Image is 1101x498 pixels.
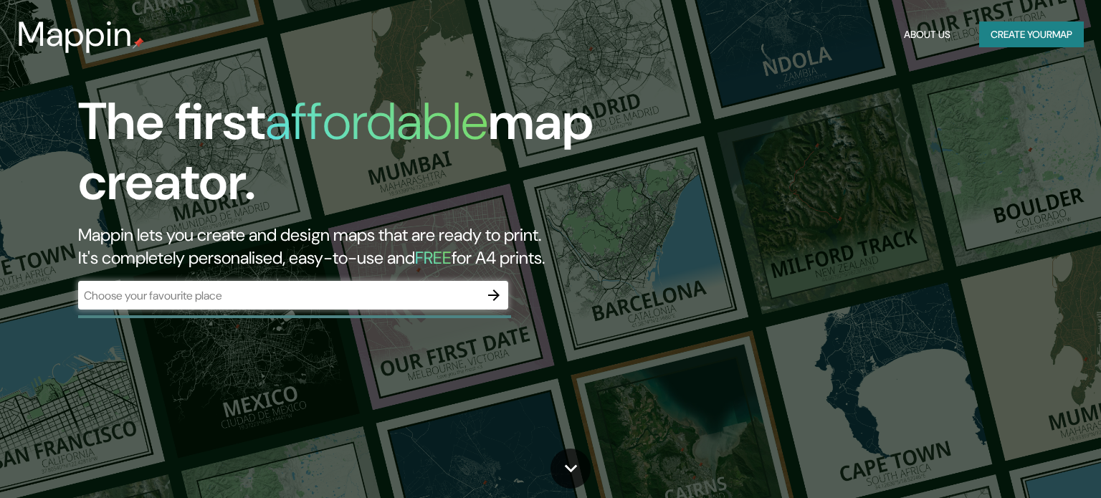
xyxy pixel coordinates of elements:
button: About Us [898,21,956,48]
button: Create yourmap [979,21,1084,48]
h3: Mappin [17,14,133,54]
h1: The first map creator. [78,92,629,224]
img: mappin-pin [133,37,144,49]
input: Choose your favourite place [78,287,480,304]
h2: Mappin lets you create and design maps that are ready to print. It's completely personalised, eas... [78,224,629,269]
h1: affordable [265,88,488,155]
h5: FREE [415,246,452,269]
